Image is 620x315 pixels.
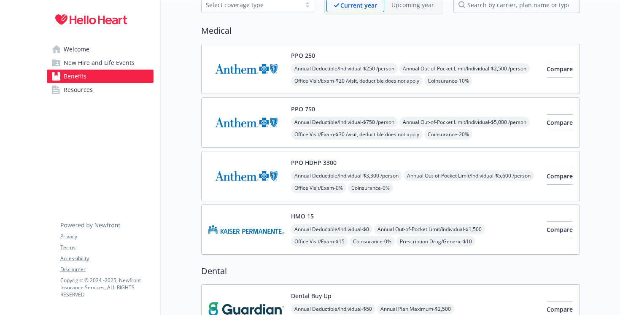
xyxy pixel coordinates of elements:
[60,277,153,298] p: Copyright © 2024 - 2025 , Newfront Insurance Services, ALL RIGHTS RESERVED
[291,158,337,167] button: PPO HDHP 3300
[208,105,284,140] img: Anthem Blue Cross carrier logo
[424,75,472,86] span: Coinsurance - 10%
[399,63,530,74] span: Annual Out-of-Pocket Limit/Individual - $2,500 /person
[404,170,534,181] span: Annual Out-of-Pocket Limit/Individual - $5,600 /person
[547,172,573,180] span: Compare
[47,83,154,97] a: Resources
[291,291,332,300] button: Dental Buy Up
[350,236,395,247] span: Coinsurance - 0%
[47,70,154,83] a: Benefits
[64,83,93,97] span: Resources
[291,224,372,234] span: Annual Deductible/Individual - $0
[291,170,402,181] span: Annual Deductible/Individual - $3,300 /person
[399,117,530,127] span: Annual Out-of-Pocket Limit/Individual - $5,000 /person
[291,75,423,86] span: Office Visit/Exam - $20 /visit, deductible does not apply
[201,265,580,277] h2: Dental
[291,304,375,314] span: Annual Deductible/Individual - $50
[547,168,573,185] button: Compare
[291,117,398,127] span: Annual Deductible/Individual - $750 /person
[547,221,573,238] button: Compare
[377,304,454,314] span: Annual Plan Maximum - $2,500
[291,236,348,247] span: Office Visit/Exam - $15
[291,51,315,60] button: PPO 250
[340,1,377,10] p: Current year
[547,226,573,234] span: Compare
[47,43,154,56] a: Welcome
[47,56,154,70] a: New Hire and Life Events
[60,266,153,273] a: Disclaimer
[547,305,573,313] span: Compare
[547,118,573,127] span: Compare
[424,129,472,140] span: Coinsurance - 20%
[208,51,284,87] img: Anthem Blue Cross carrier logo
[64,43,89,56] span: Welcome
[60,244,153,251] a: Terms
[547,65,573,73] span: Compare
[208,212,284,248] img: Kaiser Permanente Insurance Company carrier logo
[547,61,573,78] button: Compare
[547,114,573,131] button: Compare
[348,183,393,193] span: Coinsurance - 0%
[64,56,135,70] span: New Hire and Life Events
[60,255,153,262] a: Accessibility
[291,212,314,221] button: HMO 15
[391,0,434,9] p: Upcoming year
[374,224,485,234] span: Annual Out-of-Pocket Limit/Individual - $1,500
[291,183,346,193] span: Office Visit/Exam - 0%
[64,70,86,83] span: Benefits
[208,158,284,194] img: Anthem Blue Cross carrier logo
[291,105,315,113] button: PPO 750
[291,63,398,74] span: Annual Deductible/Individual - $250 /person
[396,236,475,247] span: Prescription Drug/Generic - $10
[60,233,153,240] a: Privacy
[291,129,423,140] span: Office Visit/Exam - $30 /visit, deductible does not apply
[206,0,297,9] div: Select coverage type
[201,24,580,37] h2: Medical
